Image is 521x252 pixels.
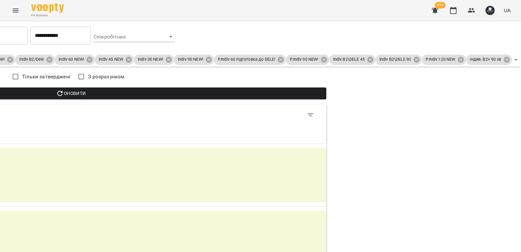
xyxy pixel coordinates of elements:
img: e7cd9ba82654fddca2813040462380a1.JPG [486,6,495,15]
div: Indiv 45 NEW [95,55,134,65]
span: P.Indiv 90 NEW! [286,56,322,63]
span: Indiv 60 NEW! [55,56,88,63]
div: P.Indiv 90 NEW! [286,55,329,65]
span: Індив. В2+ 90 хв [466,56,505,63]
div: Indiv 90 NEW! [174,55,214,65]
span: Indiv 30 NEW! [134,56,167,63]
span: Indiv B2\DELE 90 [375,56,415,63]
div: Indiv 60 NEW! [55,55,95,65]
div: Indiv B2\DELE 45 [329,55,375,65]
span: Тільки затверджені [22,73,70,81]
span: З розрахунком [88,73,124,81]
img: Voopty Logo [31,3,64,13]
button: UA [501,4,513,16]
span: Indiv 45 NEW [95,56,127,63]
span: For Business [31,13,64,18]
div: Indiv 30 NEW! [134,55,174,65]
button: Фільтр [303,107,318,123]
div: Indiv B2\DELE 90 [375,55,422,65]
span: P.Indiv 120 NEW [422,56,459,63]
span: Indiv B2/Dele [15,56,48,63]
div: Indiv B2/Dele [15,55,55,65]
div: P.Indiv 120 NEW [422,55,466,65]
span: P.Indiv 60 підготовка до DELE! [214,56,279,63]
span: Indiv B2\DELE 45 [329,56,369,63]
div: Індив. В2+ 90 хв [466,55,512,65]
span: 99+ [435,2,446,8]
span: UA [504,7,511,14]
div: P.Indiv 60 підготовка до DELE! [214,55,286,65]
span: Indiv 90 NEW! [174,56,207,63]
button: Menu [8,3,23,18]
